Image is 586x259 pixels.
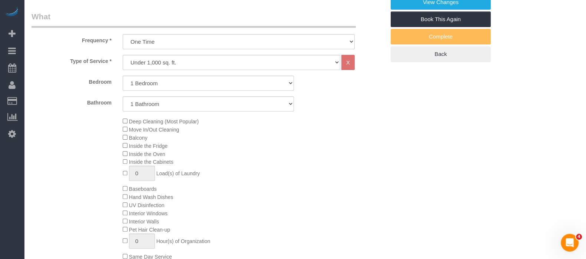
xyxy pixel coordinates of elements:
span: Inside the Cabinets [129,159,173,165]
span: Baseboards [129,186,157,192]
span: Interior Walls [129,219,159,225]
label: Bedroom [26,76,117,86]
iframe: Intercom live chat [561,234,579,252]
img: Automaid Logo [4,7,19,18]
span: Hand Wash Dishes [129,194,173,200]
a: Book This Again [391,11,491,27]
legend: What [32,11,356,28]
label: Bathroom [26,96,117,106]
span: Inside the Fridge [129,143,168,149]
span: Interior Windows [129,210,168,216]
span: 4 [576,234,582,240]
span: Hour(s) of Organization [156,238,211,244]
span: Balcony [129,135,148,141]
a: Back [391,46,491,62]
span: Load(s) of Laundry [156,170,200,176]
span: UV Disinfection [129,202,165,208]
label: Type of Service * [26,55,117,65]
span: Pet Hair Clean-up [129,227,170,233]
label: Frequency * [26,34,117,44]
span: Inside the Oven [129,151,165,157]
span: Move In/Out Cleaning [129,127,179,133]
span: Deep Cleaning (Most Popular) [129,119,199,124]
